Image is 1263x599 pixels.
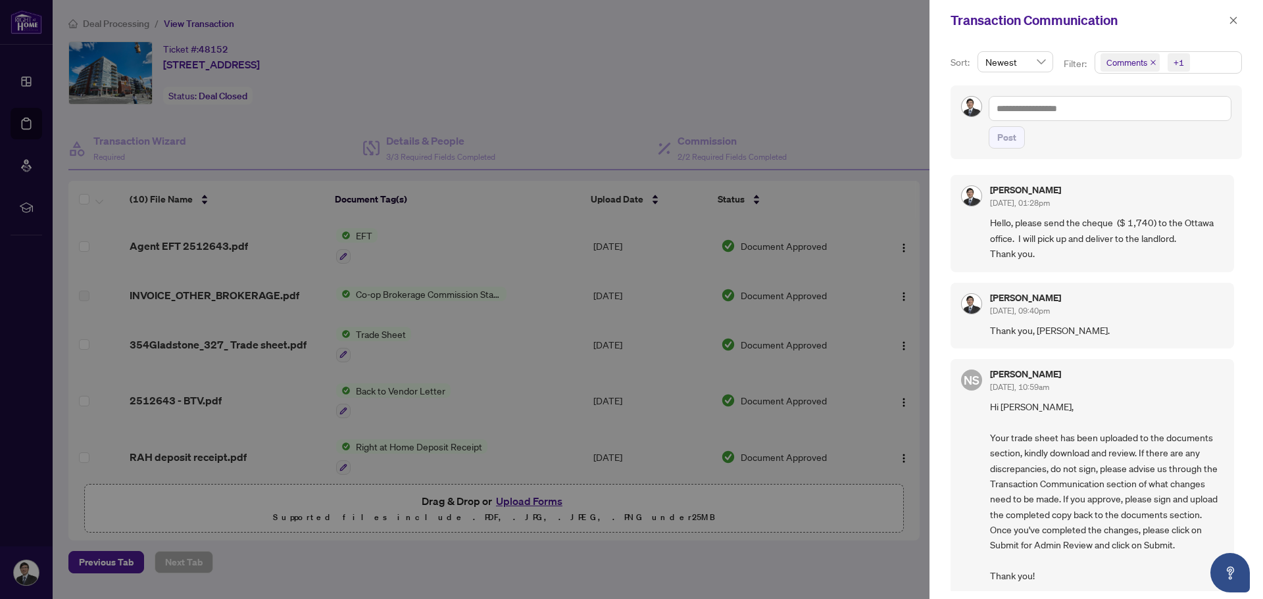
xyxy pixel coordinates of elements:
[951,55,972,70] p: Sort:
[1106,56,1147,69] span: Comments
[1101,53,1160,72] span: Comments
[990,185,1061,195] h5: [PERSON_NAME]
[962,294,981,314] img: Profile Icon
[990,370,1061,379] h5: [PERSON_NAME]
[990,198,1050,208] span: [DATE], 01:28pm
[962,186,981,206] img: Profile Icon
[1150,59,1156,66] span: close
[962,97,981,116] img: Profile Icon
[1229,16,1238,25] span: close
[1210,553,1250,592] button: Open asap
[990,215,1224,261] span: Hello, please send the cheque ($ 1,740) to the Ottawa office. I will pick up and deliver to the l...
[990,399,1224,584] span: Hi [PERSON_NAME], Your trade sheet has been uploaded to the documents section, kindly download an...
[990,382,1049,392] span: [DATE], 10:59am
[951,11,1225,30] div: Transaction Communication
[964,371,979,389] span: NS
[989,126,1025,149] button: Post
[990,306,1050,316] span: [DATE], 09:40pm
[985,52,1045,72] span: Newest
[1064,57,1089,71] p: Filter:
[990,323,1224,338] span: Thank you, [PERSON_NAME].
[990,293,1061,302] h5: [PERSON_NAME]
[1174,56,1184,69] div: +1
